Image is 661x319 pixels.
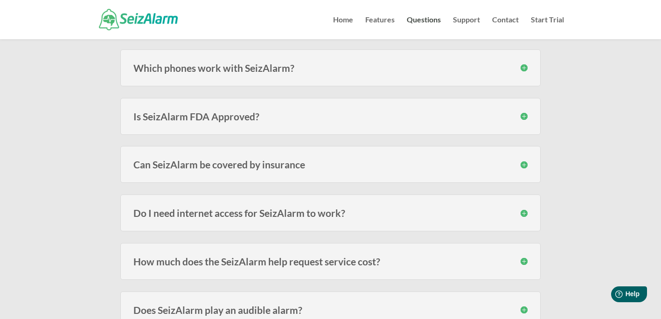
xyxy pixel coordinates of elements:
[133,159,528,169] h3: Can SeizAlarm be covered by insurance
[99,9,178,30] img: SeizAlarm
[133,305,528,315] h3: Does SeizAlarm play an audible alarm?
[133,257,528,266] h3: How much does the SeizAlarm help request service cost?
[492,16,519,39] a: Contact
[407,16,441,39] a: Questions
[365,16,395,39] a: Features
[531,16,564,39] a: Start Trial
[133,63,528,73] h3: Which phones work with SeizAlarm?
[133,208,528,218] h3: Do I need internet access for SeizAlarm to work?
[133,111,528,121] h3: Is SeizAlarm FDA Approved?
[333,16,353,39] a: Home
[453,16,480,39] a: Support
[578,283,651,309] iframe: Help widget launcher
